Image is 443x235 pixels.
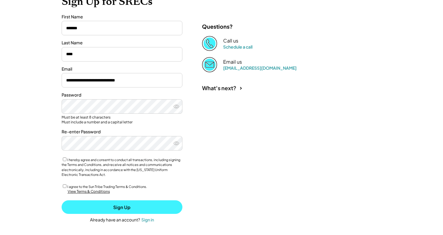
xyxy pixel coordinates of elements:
[62,115,182,124] div: Must be at least 8 characters Must include a number and a capital letter
[202,23,233,30] div: Questions?
[62,129,182,135] div: Re-enter Password
[202,36,217,51] img: Phone%20copy%403x.png
[62,66,182,72] div: Email
[202,84,236,91] div: What's next?
[90,217,140,223] div: Already have an account?
[223,59,242,65] div: Email us
[62,200,182,214] button: Sign Up
[68,189,110,194] div: View Terms & Conditions
[62,158,180,177] label: I hereby agree and consent to conduct all transactions, including signing the Terms and Condition...
[62,92,182,98] div: Password
[223,44,252,49] a: Schedule a call
[62,40,182,46] div: Last Name
[62,14,182,20] div: First Name
[202,57,217,72] img: Email%202%403x.png
[141,217,154,222] div: Sign in
[67,185,147,189] label: I agree to the Sun Tribe Trading Terms & Conditions.
[223,38,238,44] div: Call us
[223,65,297,71] a: [EMAIL_ADDRESS][DOMAIN_NAME]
